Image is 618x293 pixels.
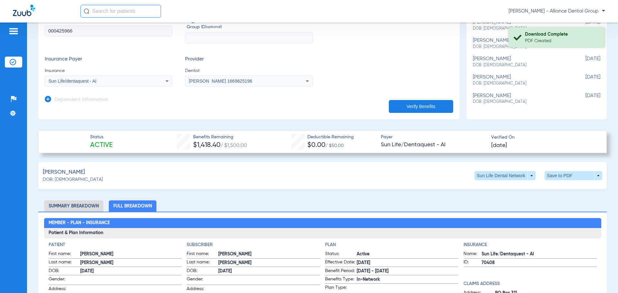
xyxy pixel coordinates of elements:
[80,5,161,18] input: Search for patients
[218,251,320,258] span: [PERSON_NAME]
[187,24,313,31] span: Group ID
[325,259,357,267] span: Effective Date:
[473,62,568,68] span: DOB: [DEMOGRAPHIC_DATA]
[218,260,320,266] span: [PERSON_NAME]
[464,242,597,248] h4: Insurance
[357,268,458,275] span: [DATE] - [DATE]
[187,259,218,267] span: Last name:
[474,171,536,180] button: Sun Life Dental Network
[568,19,600,31] span: [DATE]
[13,5,35,16] img: Zuub Logo
[389,100,453,113] button: Verify Benefits
[187,276,218,285] span: Gender:
[45,17,172,44] label: Member ID
[491,142,507,150] span: [DATE]
[43,176,103,183] span: DOB: [DEMOGRAPHIC_DATA]
[473,99,568,105] span: DOB: [DEMOGRAPHIC_DATA]
[109,200,156,212] li: Full Breakdown
[187,268,218,275] span: DOB:
[43,168,85,176] span: [PERSON_NAME]
[49,259,80,267] span: Last name:
[80,260,182,266] span: [PERSON_NAME]
[568,74,600,86] span: [DATE]
[482,260,597,266] span: 70408
[325,251,357,258] span: Status:
[185,68,313,74] span: Dentist
[473,93,568,105] div: [PERSON_NAME]
[509,8,605,14] span: [PERSON_NAME] - Alliance Dental Group
[357,251,458,258] span: Active
[8,27,19,35] img: hamburger-icon
[187,242,320,248] h4: Subscriber
[357,260,458,266] span: [DATE]
[185,56,313,63] h3: Provider
[473,38,568,50] div: [PERSON_NAME]
[45,56,172,63] h3: Insurance Payer
[80,251,182,258] span: [PERSON_NAME]
[325,276,357,284] span: Benefits Type:
[44,228,601,238] h3: Patient & Plan Information
[187,251,218,258] span: First name:
[325,242,458,248] h4: Plan
[473,81,568,87] span: DOB: [DEMOGRAPHIC_DATA]
[49,251,80,258] span: First name:
[45,25,172,36] input: Member ID
[49,276,80,285] span: Gender:
[325,268,357,275] span: Benefit Period:
[205,24,222,31] small: (optional)
[49,268,80,275] span: DOB:
[568,93,600,105] span: [DATE]
[80,268,182,275] span: [DATE]
[464,280,597,287] h4: Claims Address
[464,251,482,258] span: Name:
[482,251,597,258] span: Sun Life/Dentaquest - AI
[307,142,325,149] span: $0.00
[193,142,220,149] span: $1,418.40
[525,31,599,38] div: Download Complete
[90,141,113,150] span: Active
[44,200,103,212] li: Summary Breakdown
[325,143,344,148] span: / $50.00
[381,141,486,149] span: Sun Life/Dentaquest - AI
[491,134,596,141] span: Verified On
[189,78,252,84] span: [PERSON_NAME] 1669825196
[193,134,247,141] span: Benefits Remaining
[525,38,599,44] div: PDF Created
[84,8,89,14] img: Search Icon
[473,26,568,32] span: DOB: [DEMOGRAPHIC_DATA]
[218,268,320,275] span: [DATE]
[44,218,601,228] h2: Member - Plan - Insurance
[381,134,486,141] span: Payer
[45,68,172,74] span: Insurance
[473,44,568,50] span: DOB: [DEMOGRAPHIC_DATA]
[473,56,568,68] div: [PERSON_NAME]
[464,259,482,267] span: ID:
[49,78,97,84] span: Sun Life/dentaquest - Ai
[473,19,568,31] div: [PERSON_NAME]
[568,56,600,68] span: [DATE]
[325,284,357,293] span: Plan Type:
[357,276,458,283] span: In-Network
[545,171,602,180] button: Save to PDF
[220,143,247,148] span: / $1,500.00
[307,134,354,141] span: Deductible Remaining
[49,242,182,248] h4: Patient
[90,134,113,141] span: Status
[54,97,108,103] h3: Dependent Information
[473,74,568,86] div: [PERSON_NAME]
